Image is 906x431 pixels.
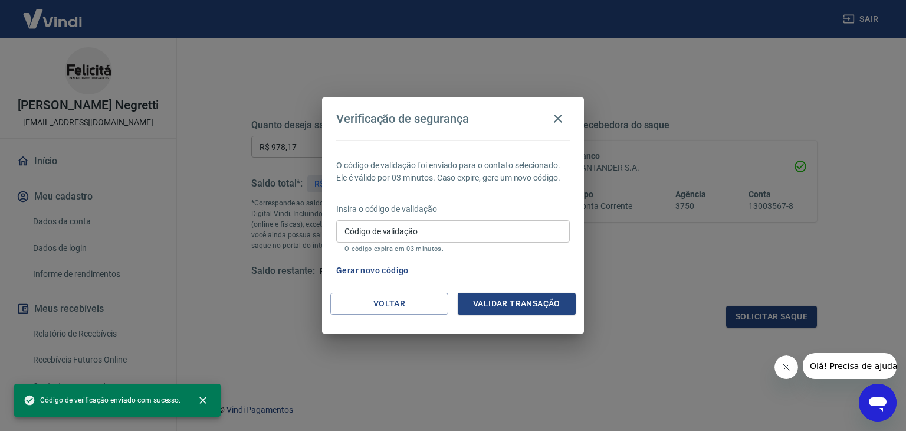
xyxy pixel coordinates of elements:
[331,260,413,282] button: Gerar novo código
[458,293,576,315] button: Validar transação
[24,394,180,406] span: Código de verificação enviado com sucesso.
[190,387,216,413] button: close
[336,112,469,126] h4: Verificação de segurança
[336,203,570,215] p: Insira o código de validação
[330,293,448,315] button: Voltar
[774,355,798,379] iframe: Fechar mensagem
[7,8,99,18] span: Olá! Precisa de ajuda?
[859,384,897,422] iframe: Botão para abrir a janela de mensagens
[803,353,897,379] iframe: Mensagem da empresa
[336,159,570,184] p: O código de validação foi enviado para o contato selecionado. Ele é válido por 03 minutos. Caso e...
[344,245,562,253] p: O código expira em 03 minutos.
